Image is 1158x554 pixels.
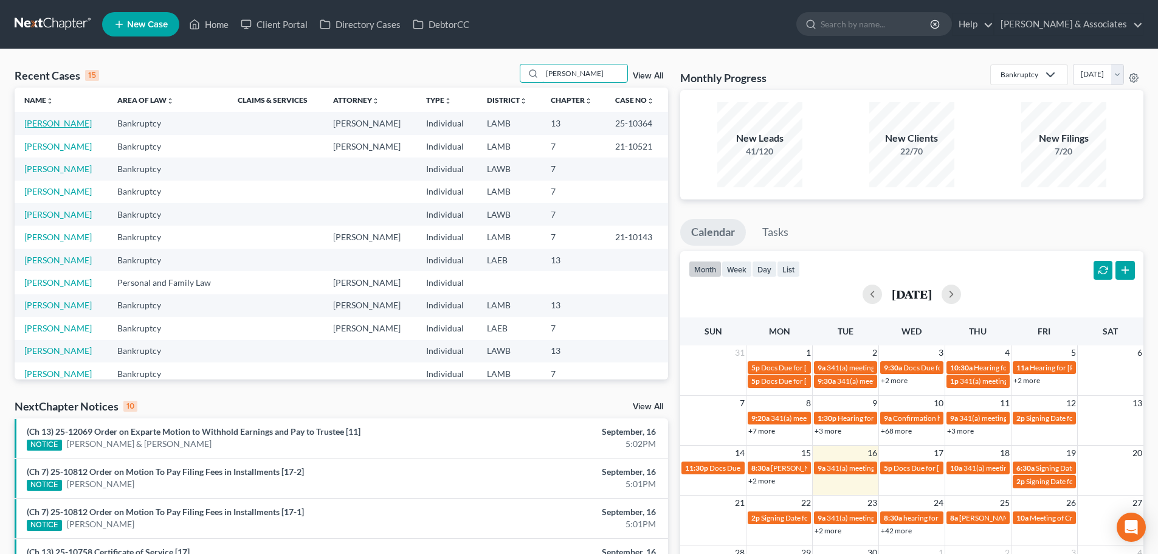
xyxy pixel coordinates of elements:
span: 6 [1136,345,1143,360]
span: 9:30a [884,363,902,372]
div: NOTICE [27,520,62,531]
i: unfold_more [585,97,592,105]
span: 8:30a [884,513,902,522]
a: Case Nounfold_more [615,95,654,105]
a: +2 more [881,376,908,385]
td: 7 [541,362,606,385]
td: Bankruptcy [108,181,229,203]
span: 9:30a [818,376,836,386]
span: Sat [1103,326,1118,336]
span: 7 [739,396,746,410]
a: +2 more [1013,376,1040,385]
td: [PERSON_NAME] [323,135,416,158]
a: [PERSON_NAME] & [PERSON_NAME] [67,438,212,450]
span: 26 [1065,496,1077,510]
span: 5p [751,363,760,372]
span: 2 [871,345,878,360]
td: Individual [416,362,477,385]
td: 7 [541,317,606,339]
td: Bankruptcy [108,362,229,385]
td: Bankruptcy [108,226,229,248]
input: Search by name... [542,64,627,82]
td: 7 [541,181,606,203]
a: Chapterunfold_more [551,95,592,105]
span: 21 [734,496,746,510]
span: 10a [950,463,962,473]
a: +42 more [881,526,912,535]
span: 18 [999,446,1011,460]
div: New Filings [1021,131,1106,145]
span: Signing Date for [PERSON_NAME] and [PERSON_NAME] [761,513,942,522]
h3: Monthly Progress [680,71,767,85]
span: Docs Due for [PERSON_NAME] [761,376,861,386]
span: Docs Due for [PERSON_NAME] [761,363,861,372]
h2: [DATE] [892,288,932,300]
td: LAEB [477,317,541,339]
a: Home [183,13,235,35]
span: 341(a) meeting for [PERSON_NAME] [963,463,1081,473]
div: 5:01PM [454,518,656,530]
a: [PERSON_NAME] [24,277,92,288]
td: 7 [541,135,606,158]
div: NextChapter Notices [15,399,137,414]
button: day [752,261,777,277]
td: 7 [541,226,606,248]
a: [PERSON_NAME] [24,164,92,174]
span: Sun [705,326,722,336]
a: [PERSON_NAME] [24,323,92,333]
td: Individual [416,203,477,226]
span: 5p [884,463,892,473]
td: Individual [416,249,477,271]
span: 5p [751,376,760,386]
a: Nameunfold_more [24,95,53,105]
td: Bankruptcy [108,249,229,271]
span: Thu [969,326,987,336]
td: LAMB [477,135,541,158]
span: 341(a) meeting for [PERSON_NAME] [827,463,944,473]
span: 341(a) meeting for [PERSON_NAME] [771,414,888,423]
td: Bankruptcy [108,294,229,317]
input: Search by name... [821,13,932,35]
td: [PERSON_NAME] [323,112,416,134]
button: list [777,261,800,277]
span: 341(a) meeting for [PERSON_NAME] [959,414,1077,423]
a: Client Portal [235,13,314,35]
span: 19 [1065,446,1077,460]
td: 13 [541,249,606,271]
span: 1:30p [818,414,836,423]
span: Hearing for [PERSON_NAME] [974,363,1069,372]
span: 8:30a [751,463,770,473]
span: 10 [932,396,945,410]
td: Bankruptcy [108,317,229,339]
i: unfold_more [167,97,174,105]
button: month [689,261,722,277]
td: Bankruptcy [108,112,229,134]
span: 2p [751,513,760,522]
td: Bankruptcy [108,158,229,180]
a: Directory Cases [314,13,407,35]
td: LAWB [477,158,541,180]
span: 11a [1016,363,1029,372]
span: 3 [937,345,945,360]
td: 7 [541,158,606,180]
a: +68 more [881,426,912,435]
td: 21-10521 [605,135,668,158]
button: week [722,261,752,277]
span: hearing for [PERSON_NAME] [903,513,997,522]
span: 6:30a [1016,463,1035,473]
span: 9a [818,363,825,372]
span: 27 [1131,496,1143,510]
span: 10a [1016,513,1029,522]
td: 25-10364 [605,112,668,134]
i: unfold_more [647,97,654,105]
span: Docs Due for [PERSON_NAME] [709,463,810,473]
div: Bankruptcy [1001,69,1038,80]
span: 16 [866,446,878,460]
td: Individual [416,112,477,134]
a: +3 more [815,426,841,435]
span: 11:30p [685,463,708,473]
span: 8a [950,513,958,522]
a: +2 more [748,476,775,485]
a: [PERSON_NAME] [24,186,92,196]
div: September, 16 [454,466,656,478]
